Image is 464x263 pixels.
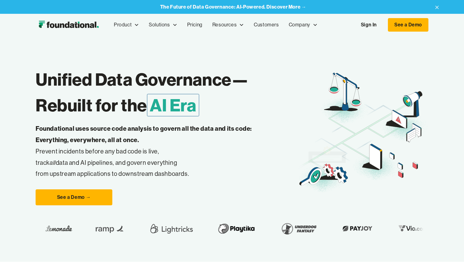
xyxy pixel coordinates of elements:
[36,67,297,118] h1: Unified Data Governance— Rebuilt for the
[36,125,252,144] strong: Foundational uses source code analysis to govern all the data and its code: Everything, everywher...
[36,19,102,31] a: home
[36,123,271,180] p: Prevent incidents before any bad code is live, track data and AI pipelines, and govern everything...
[182,15,207,35] a: Pricing
[144,15,182,35] div: Solutions
[249,15,284,35] a: Customers
[48,224,84,233] img: Payjoy
[149,21,170,29] div: Solutions
[207,15,249,35] div: Resources
[104,224,140,233] img: Vio.com
[212,21,237,29] div: Resources
[284,15,323,35] div: Company
[289,21,310,29] div: Company
[36,19,102,31] img: Foundational Logo
[36,189,112,205] a: See a Demo →
[252,224,276,233] img: Liberty Energy
[147,94,199,116] span: AI Era
[159,220,176,237] img: SuperPlay
[355,18,383,31] a: Sign In
[109,15,144,35] div: Product
[160,4,307,10] a: The Future of Data Governance: AI-Powered. Discover More →
[388,18,428,32] a: See a Demo
[296,224,344,233] img: Hello Heart
[50,159,56,166] em: all
[114,21,132,29] div: Product
[196,224,232,233] img: BigPanda
[354,192,464,263] iframe: Chat Widget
